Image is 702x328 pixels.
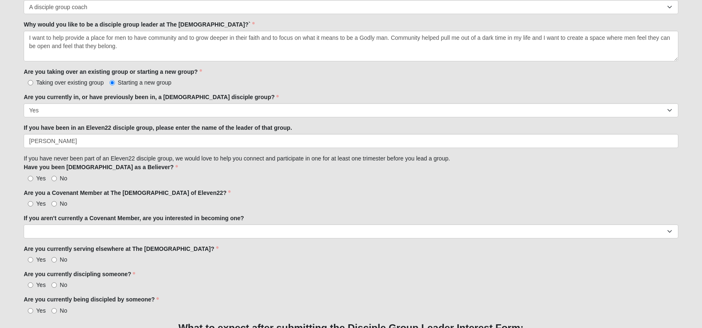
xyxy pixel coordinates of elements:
[51,282,57,288] input: No
[24,295,159,304] label: Are you currently being discipled by someone?
[24,270,135,278] label: Are you currently discipling someone?
[110,80,115,85] input: Starting a new group
[28,282,33,288] input: Yes
[51,308,57,313] input: No
[60,307,67,314] span: No
[28,308,33,313] input: Yes
[24,245,218,253] label: Are you currently serving elsewhere at The [DEMOGRAPHIC_DATA]?
[28,257,33,262] input: Yes
[24,68,202,76] label: Are you taking over an existing group or starting a new group?
[51,201,57,207] input: No
[51,176,57,181] input: No
[36,79,104,86] span: Taking over existing group
[60,282,67,288] span: No
[24,124,292,132] label: If you have been in an Eleven22 disciple group, please enter the name of the leader of that group.
[36,256,46,263] span: Yes
[24,93,279,101] label: Are you currently in, or have previously been in, a [DEMOGRAPHIC_DATA] disciple group?
[60,256,67,263] span: No
[24,20,254,29] label: Why would you like to be a disciple group leader at The [DEMOGRAPHIC_DATA]?`
[28,176,33,181] input: Yes
[51,257,57,262] input: No
[24,214,244,222] label: If you aren't currently a Covenant Member, are you interested in becoming one?
[36,175,46,182] span: Yes
[24,189,231,197] label: Are you a Covenant Member at The [DEMOGRAPHIC_DATA] of Eleven22?
[36,282,46,288] span: Yes
[60,200,67,207] span: No
[24,163,178,171] label: Have you been [DEMOGRAPHIC_DATA] as a Believer?
[36,200,46,207] span: Yes
[60,175,67,182] span: No
[28,80,33,85] input: Taking over existing group
[36,307,46,314] span: Yes
[118,79,171,86] span: Starting a new group
[28,201,33,207] input: Yes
